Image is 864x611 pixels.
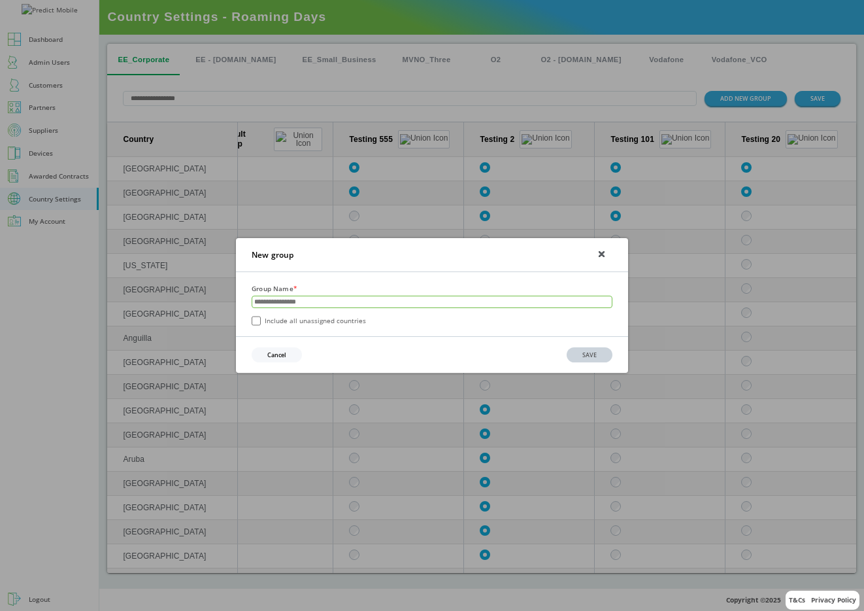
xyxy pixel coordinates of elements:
[567,347,612,362] button: SAVE
[252,284,297,293] label: Group Name
[811,595,856,604] a: Privacy Policy
[789,595,805,604] a: T&Cs
[252,347,302,362] button: Cancel
[252,316,366,325] label: Include all unassigned countries
[252,249,294,260] h2: New group
[252,316,261,325] input: Include all unassigned countries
